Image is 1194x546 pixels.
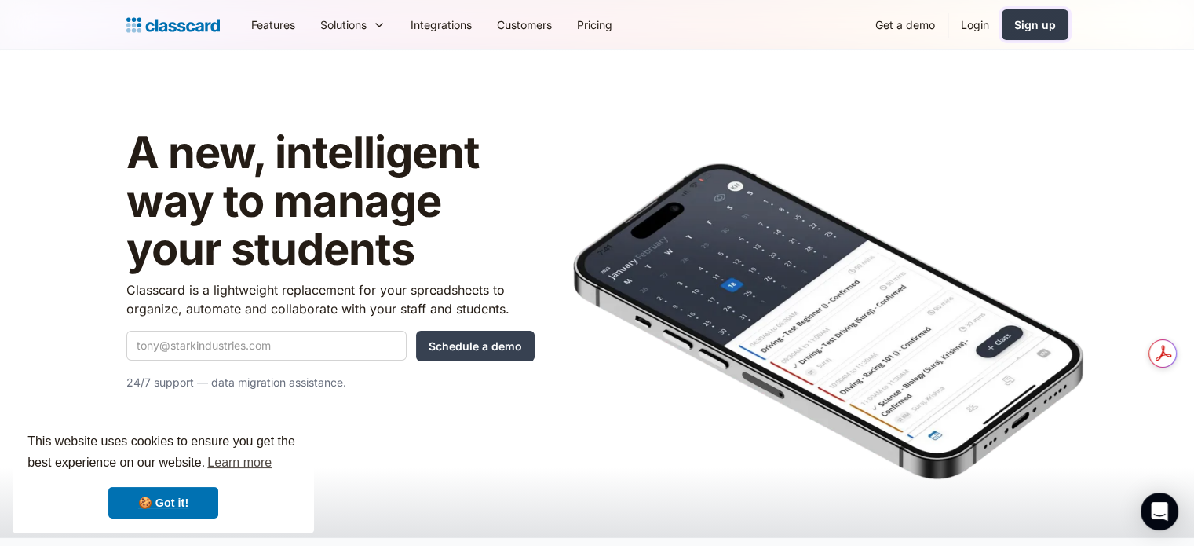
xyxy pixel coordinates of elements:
a: Login [948,7,1002,42]
h1: A new, intelligent way to manage your students [126,129,535,274]
div: Solutions [320,16,367,33]
a: Features [239,7,308,42]
div: Open Intercom Messenger [1141,493,1178,530]
a: Logo [126,14,220,36]
a: dismiss cookie message [108,487,218,519]
div: Solutions [308,7,398,42]
span: This website uses cookies to ensure you get the best experience on our website. [27,432,299,475]
p: 24/7 support — data migration assistance. [126,373,535,392]
input: Schedule a demo [416,331,535,361]
a: Customers [484,7,564,42]
p: Classcard is a lightweight replacement for your spreadsheets to organize, automate and collaborat... [126,280,535,318]
div: Sign up [1014,16,1056,33]
a: Get a demo [863,7,948,42]
form: Quick Demo Form [126,331,535,361]
input: tony@starkindustries.com [126,331,407,361]
a: Pricing [564,7,625,42]
a: Sign up [1002,9,1068,40]
a: Integrations [398,7,484,42]
a: learn more about cookies [205,451,274,475]
div: cookieconsent [13,417,314,533]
